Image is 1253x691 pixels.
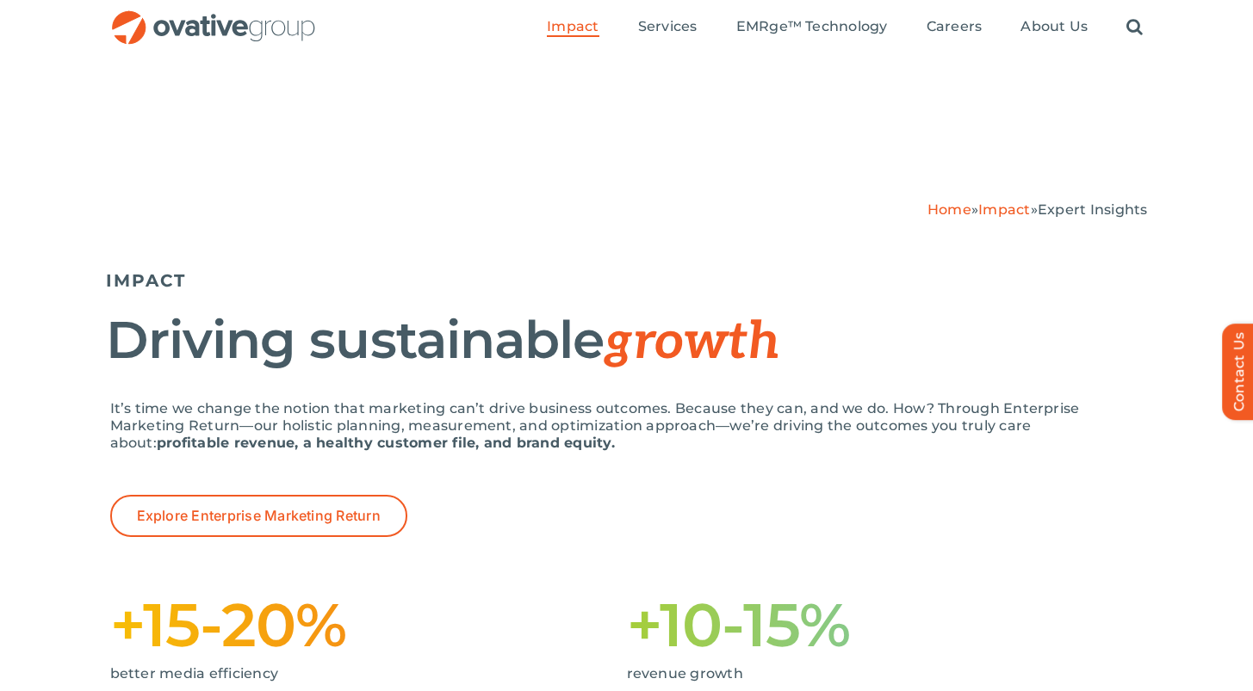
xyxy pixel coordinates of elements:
span: Services [638,18,698,35]
h5: IMPACT [106,270,1148,291]
span: growth [604,312,779,373]
span: Explore Enterprise Marketing Return [137,508,381,524]
a: Services [638,18,698,37]
strong: profitable revenue, a healthy customer file, and brand equity. [157,435,615,451]
h1: +15-20% [110,597,627,652]
a: Home [927,201,971,218]
span: Impact [547,18,599,35]
span: EMRge™ Technology [736,18,888,35]
p: better media efficiency [110,665,601,682]
a: Explore Enterprise Marketing Return [110,495,407,537]
a: Search [1126,18,1143,37]
a: About Us [1020,18,1088,37]
a: Careers [927,18,983,37]
span: Careers [927,18,983,35]
span: About Us [1020,18,1088,35]
a: EMRge™ Technology [736,18,888,37]
span: » » [927,201,1148,218]
h1: Driving sustainable [106,312,1148,370]
a: Impact [547,18,599,37]
p: revenue growth [627,665,1118,682]
a: OG_Full_horizontal_RGB [110,9,317,25]
span: Expert Insights [1038,201,1148,218]
p: It’s time we change the notion that marketing can’t drive business outcomes. Because they can, an... [110,400,1144,452]
a: Impact [978,201,1030,218]
h1: +10-15% [627,597,1144,652]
